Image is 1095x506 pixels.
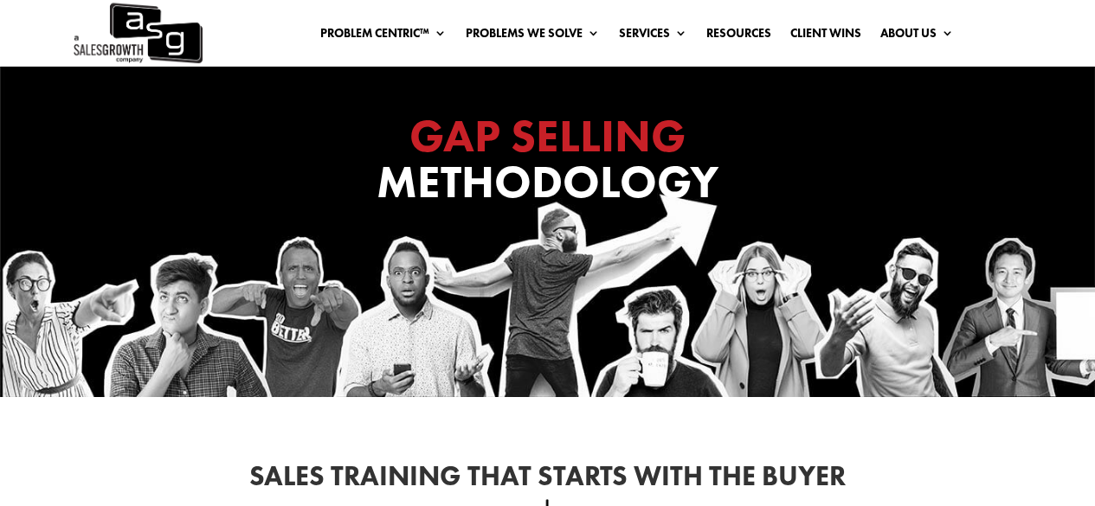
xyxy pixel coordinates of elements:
[110,463,986,499] h2: Sales Training That Starts With the Buyer
[202,113,894,214] h1: Methodology
[790,27,861,46] a: Client Wins
[320,27,447,46] a: Problem Centric™
[880,27,954,46] a: About Us
[619,27,687,46] a: Services
[706,27,771,46] a: Resources
[409,106,686,165] span: GAP SELLING
[466,27,600,46] a: Problems We Solve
